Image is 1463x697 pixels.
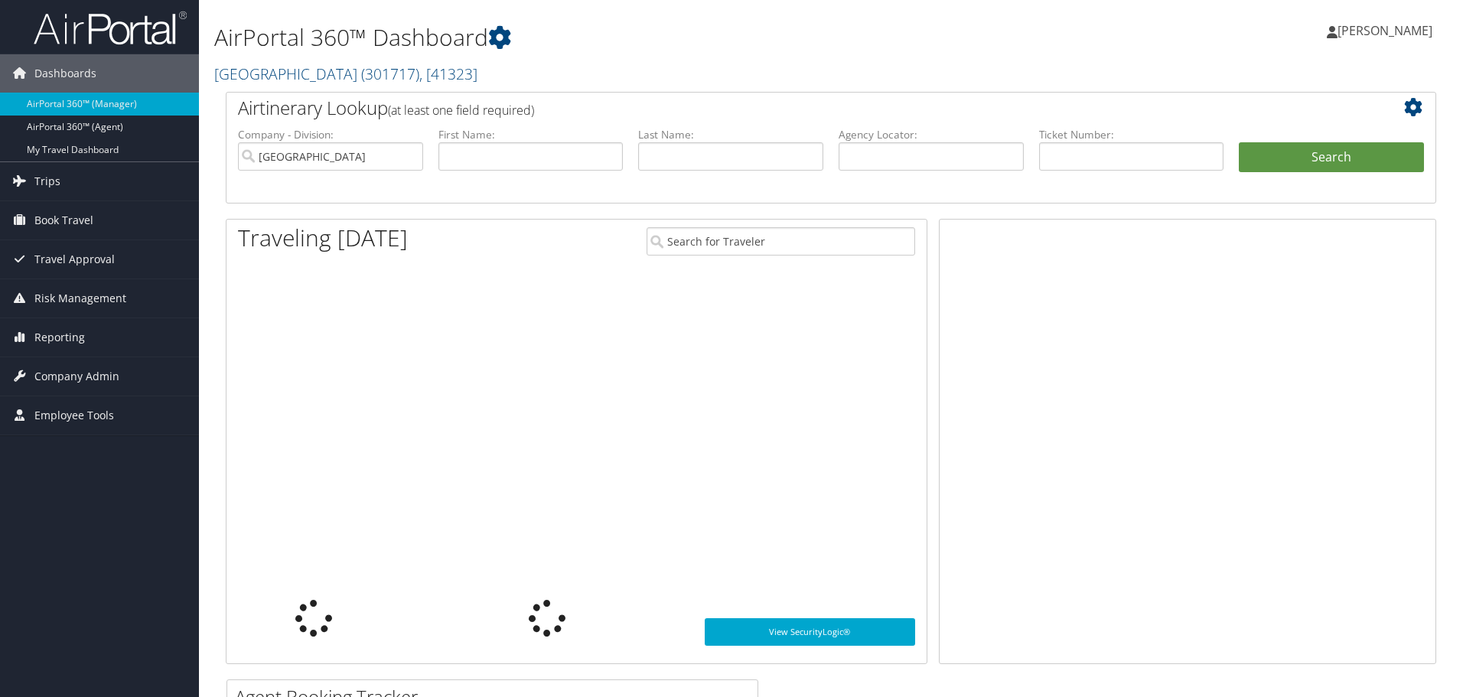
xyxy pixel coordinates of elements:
label: Company - Division: [238,127,423,142]
label: Last Name: [638,127,823,142]
label: Agency Locator: [839,127,1024,142]
span: Risk Management [34,279,126,318]
span: Reporting [34,318,85,357]
span: Trips [34,162,60,200]
span: Employee Tools [34,396,114,435]
a: [PERSON_NAME] [1327,8,1448,54]
span: , [ 41323 ] [419,64,477,84]
label: Ticket Number: [1039,127,1224,142]
span: Company Admin [34,357,119,396]
h1: AirPortal 360™ Dashboard [214,21,1037,54]
h2: Airtinerary Lookup [238,95,1323,121]
button: Search [1239,142,1424,173]
span: [PERSON_NAME] [1338,22,1432,39]
span: (at least one field required) [388,102,534,119]
img: airportal-logo.png [34,10,187,46]
a: View SecurityLogic® [705,618,915,646]
input: Search for Traveler [647,227,915,256]
label: First Name: [438,127,624,142]
h1: Traveling [DATE] [238,222,408,254]
span: Travel Approval [34,240,115,278]
span: Dashboards [34,54,96,93]
a: [GEOGRAPHIC_DATA] [214,64,477,84]
span: Book Travel [34,201,93,239]
span: ( 301717 ) [361,64,419,84]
